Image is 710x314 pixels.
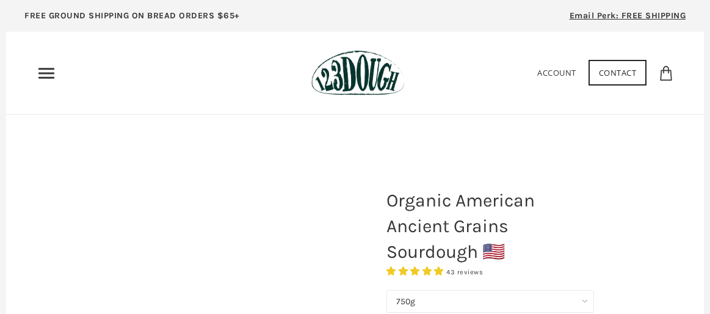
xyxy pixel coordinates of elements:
[6,6,258,32] a: FREE GROUND SHIPPING ON BREAD ORDERS $65+
[570,10,686,21] span: Email Perk: FREE SHIPPING
[311,50,405,96] img: 123Dough Bakery
[537,67,576,78] a: Account
[377,181,603,271] h1: Organic American Ancient Grains Sourdough 🇺🇸
[446,268,483,276] span: 43 reviews
[589,60,647,86] a: Contact
[37,64,56,83] nav: Primary
[24,9,240,23] p: FREE GROUND SHIPPING ON BREAD ORDERS $65+
[551,6,705,32] a: Email Perk: FREE SHIPPING
[386,266,446,277] span: 4.93 stars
